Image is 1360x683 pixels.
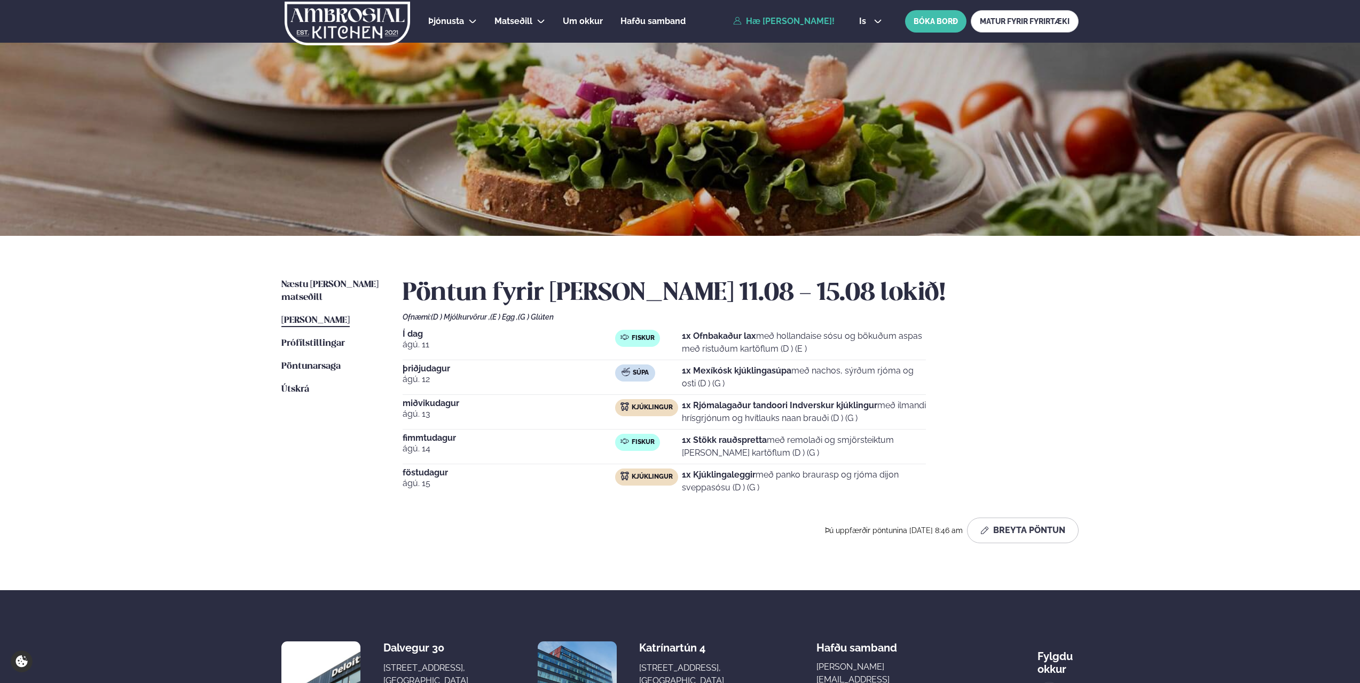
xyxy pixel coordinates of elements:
a: Matseðill [494,15,532,28]
span: Í dag [403,330,615,338]
a: MATUR FYRIR FYRIRTÆKI [971,10,1079,33]
img: logo [284,2,411,45]
img: fish.svg [620,333,629,341]
a: Prófílstillingar [281,337,345,350]
strong: 1x Mexíkósk kjúklingasúpa [682,366,791,376]
span: ágú. 12 [403,373,615,386]
span: (G ) Glúten [518,313,554,321]
span: is [859,17,869,26]
button: is [851,17,891,26]
button: Breyta Pöntun [967,518,1079,543]
a: Hafðu samband [620,15,686,28]
span: ágú. 15 [403,477,615,490]
span: Fiskur [632,438,655,447]
p: með nachos, sýrðum rjóma og osti (D ) (G ) [682,364,926,390]
span: ágú. 11 [403,338,615,351]
a: Hæ [PERSON_NAME]! [733,17,835,26]
span: föstudagur [403,468,615,477]
img: chicken.svg [620,472,629,480]
a: [PERSON_NAME] [281,314,350,327]
span: ágú. 14 [403,442,615,455]
span: Þú uppfærðir pöntunina [DATE] 8:46 am [825,526,963,535]
span: miðvikudagur [403,399,615,408]
h2: Pöntun fyrir [PERSON_NAME] 11.08 - 15.08 lokið! [403,279,1079,308]
div: Ofnæmi: [403,313,1079,321]
span: Hafðu samband [816,633,897,654]
span: Matseðill [494,16,532,26]
a: Útskrá [281,383,309,396]
a: Um okkur [563,15,603,28]
strong: 1x Rjómalagaður tandoori Indverskur kjúklingur [682,400,877,410]
span: Þjónusta [428,16,464,26]
span: Um okkur [563,16,603,26]
span: Kjúklingur [632,403,673,412]
span: (D ) Mjólkurvörur , [431,313,490,321]
strong: 1x Kjúklingaleggir [682,470,756,480]
a: Pöntunarsaga [281,360,341,373]
span: Hafðu samband [620,16,686,26]
p: með remolaði og smjörsteiktum [PERSON_NAME] kartöflum (D ) (G ) [682,434,926,459]
div: Katrínartún 4 [639,641,724,654]
span: ágú. 13 [403,408,615,420]
span: (E ) Egg , [490,313,518,321]
a: Þjónusta [428,15,464,28]
span: Næstu [PERSON_NAME] matseðill [281,280,379,302]
button: BÓKA BORÐ [905,10,966,33]
span: Fiskur [632,334,655,343]
a: Næstu [PERSON_NAME] matseðill [281,279,381,304]
span: Súpa [633,369,649,377]
p: með hollandaise sósu og bökuðum aspas með ristuðum kartöflum (D ) (E ) [682,330,926,355]
img: fish.svg [620,437,629,446]
strong: 1x Stökk rauðspretta [682,435,767,445]
img: chicken.svg [620,402,629,411]
span: Prófílstillingar [281,339,345,348]
span: [PERSON_NAME] [281,316,350,325]
span: Útskrá [281,385,309,394]
span: Pöntunarsaga [281,362,341,371]
strong: 1x Ofnbakaður lax [682,331,756,341]
a: Cookie settings [11,650,33,672]
div: Dalvegur 30 [383,641,468,654]
div: Fylgdu okkur [1037,641,1079,676]
p: með panko braurasp og rjóma dijon sveppasósu (D ) (G ) [682,468,926,494]
img: soup.svg [622,368,630,376]
span: fimmtudagur [403,434,615,442]
span: Kjúklingur [632,473,673,481]
p: með ilmandi hrísgrjónum og hvítlauks naan brauði (D ) (G ) [682,399,926,425]
span: þriðjudagur [403,364,615,373]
